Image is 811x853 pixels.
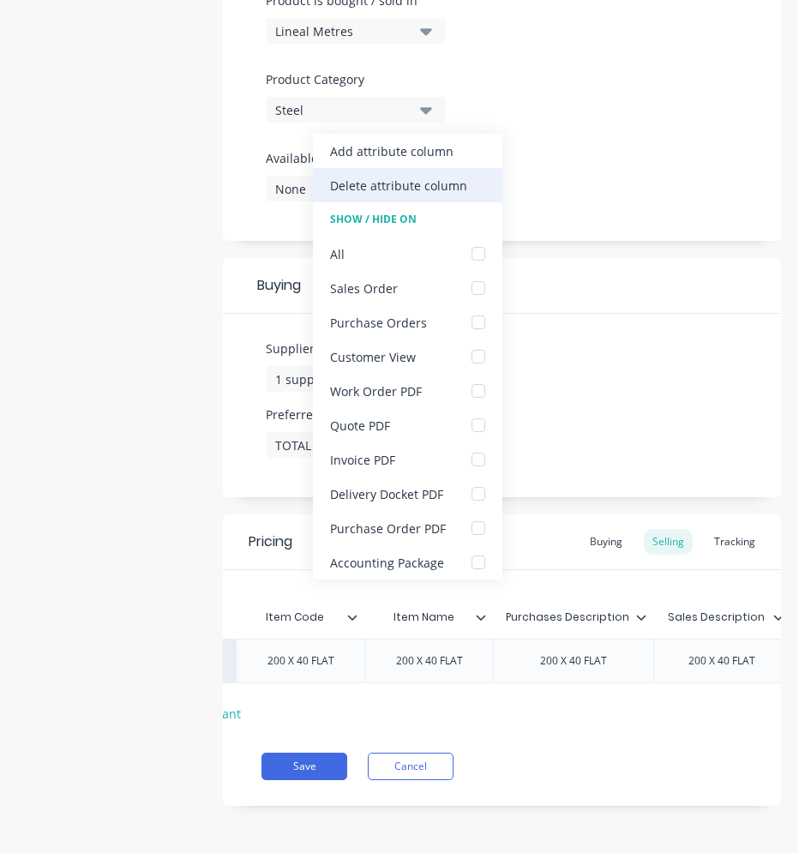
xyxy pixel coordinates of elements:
[330,279,398,297] div: Sales Order
[493,600,653,634] div: Purchases Description
[275,180,412,198] div: None
[266,97,446,123] button: Steel
[330,177,467,195] div: Delete attribute column
[313,202,502,237] div: Show / Hide On
[275,370,412,388] div: 1 suppliers selected
[330,451,395,469] div: Invoice PDF
[526,650,621,672] div: 200 X 40 FLAT
[330,554,444,572] div: Accounting Package
[382,650,477,672] div: 200 X 40 FLAT
[261,753,347,780] button: Save
[266,432,446,458] button: TOTAL LASER CUTTING SERVICES
[364,600,493,634] div: Item Name
[266,18,446,44] button: Lineal Metres
[330,348,416,366] div: Customer View
[330,382,422,400] div: Work Order PDF
[266,405,446,423] label: Preferred Supplier
[254,650,348,672] div: 200 X 40 FLAT
[236,596,354,639] div: Item Code
[706,529,764,555] div: Tracking
[236,600,364,634] div: Item Code
[330,485,443,503] div: Delivery Docket PDF
[266,176,446,201] button: None
[275,436,412,454] div: TOTAL LASER CUTTING SERVICES
[368,753,454,780] button: Cancel
[675,650,769,672] div: 200 X 40 FLAT
[330,417,390,435] div: Quote PDF
[266,339,446,357] label: Suppliers
[266,70,437,88] label: Product Category
[275,22,412,40] div: Lineal Metres
[275,101,412,119] div: Steel
[223,258,781,314] div: Buying
[653,596,781,639] div: Sales Description
[653,600,791,634] div: Sales Description
[330,142,454,160] div: Add attribute column
[364,596,483,639] div: Item Name
[249,532,292,552] div: Pricing
[581,529,631,555] div: Buying
[644,529,693,555] div: Selling
[330,245,345,263] div: All
[266,366,446,392] button: 1 suppliers selected
[330,520,446,538] div: Purchase Order PDF
[493,596,643,639] div: Purchases Description
[330,314,427,332] div: Purchase Orders
[266,149,446,167] label: Available Materials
